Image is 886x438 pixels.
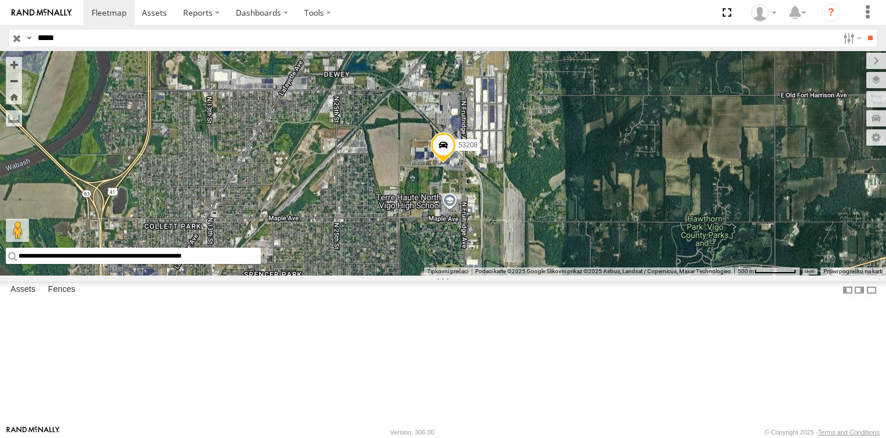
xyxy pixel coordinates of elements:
label: Map Settings [866,129,886,146]
button: Zoom out [6,73,22,89]
i: ? [822,3,840,22]
span: 500 m [738,268,754,274]
img: rand-logo.svg [12,9,72,17]
div: Miky Transport [747,4,781,21]
label: Dock Summary Table to the Left [842,281,854,298]
a: Terms and Conditions [818,429,880,436]
label: Measure [6,110,22,126]
label: Search Filter Options [838,30,863,46]
button: Povucite Pegmana na kartu da biste otvorili Street View [6,219,29,242]
button: Zoom Home [6,89,22,104]
div: Version: 306.00 [390,429,434,436]
span: Podaci karte ©2025 Google Slikovni prikaz ©2025 Airbus, Landsat / Copernicus, Maxar Technologies [475,268,731,274]
a: Uvjeti [805,269,815,274]
label: Hide Summary Table [866,281,877,298]
a: Visit our Website [6,426,60,438]
label: Assets [5,282,41,298]
button: Tipkovni prečaci [427,267,468,276]
div: © Copyright 2025 - [764,429,880,436]
button: Mjerilo karte: 500 m naprema 68 piksela [734,267,800,276]
label: Fences [42,282,81,298]
span: 53208 [458,141,477,149]
label: Search Query [24,30,34,46]
label: Dock Summary Table to the Right [854,281,865,298]
a: Prijavi pogrešku na karti [823,268,883,274]
button: Zoom in [6,57,22,73]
